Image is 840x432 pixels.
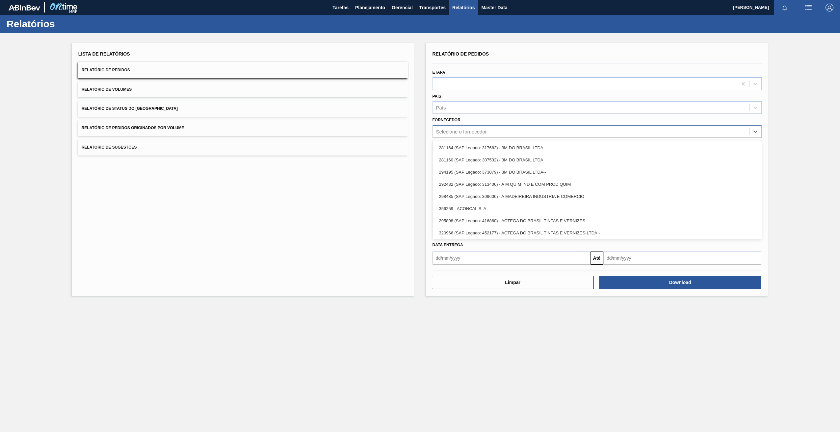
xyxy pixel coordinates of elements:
img: Logout [826,4,833,12]
input: dd/mm/yyyy [433,252,590,265]
button: Relatório de Pedidos Originados por Volume [78,120,408,136]
span: Relatórios [452,4,475,12]
img: userActions [804,4,812,12]
span: Relatório de Volumes [82,87,132,92]
span: Relatório de Sugestões [82,145,137,150]
label: Fornecedor [433,118,460,122]
span: Gerencial [392,4,413,12]
div: 281160 (SAP Legado: 307532) - 3M DO BRASIL LTDA [433,154,762,166]
div: País [436,105,446,110]
input: dd/mm/yyyy [603,252,761,265]
span: Planejamento [355,4,385,12]
span: Master Data [481,4,507,12]
label: Etapa [433,70,445,75]
button: Relatório de Sugestões [78,139,408,156]
span: Transportes [419,4,446,12]
div: 295898 (SAP Legado: 416860) - ACTEGA DO BRASIL TINTAS E VERNIZES [433,215,762,227]
span: Relatório de Pedidos [82,68,130,72]
button: Notificações [774,3,795,12]
span: Relatório de Status do [GEOGRAPHIC_DATA] [82,106,178,111]
button: Relatório de Volumes [78,82,408,98]
button: Download [599,276,761,289]
button: Até [590,252,603,265]
div: 281164 (SAP Legado: 317682) - 3M DO BRASIL LTDA [433,142,762,154]
span: Lista de Relatórios [78,51,130,57]
span: Tarefas [332,4,349,12]
div: 298485 (SAP Legado: 309606) - A MADEIREIRA INDUSTRIA E COMERCIO [433,190,762,203]
label: País [433,94,441,99]
div: 292432 (SAP Legado: 313406) - A M QUIM IND E COM PROD QUIM [433,178,762,190]
span: Data entrega [433,243,463,247]
div: Selecione o fornecedor [436,129,487,134]
img: TNhmsLtSVTkK8tSr43FrP2fwEKptu5GPRR3wAAAABJRU5ErkJggg== [9,5,40,11]
div: 294195 (SAP Legado: 373079) - 3M DO BRASIL LTDA-- [433,166,762,178]
h1: Relatórios [7,20,123,28]
span: Relatório de Pedidos [433,51,489,57]
div: 356259 - ACONCAL S. A. [433,203,762,215]
button: Relatório de Status do [GEOGRAPHIC_DATA] [78,101,408,117]
span: Relatório de Pedidos Originados por Volume [82,126,184,130]
button: Relatório de Pedidos [78,62,408,78]
button: Limpar [432,276,594,289]
div: 320966 (SAP Legado: 452177) - ACTEGA DO BRASIL TINTAS E VERNIZES-LTDA.- [433,227,762,239]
